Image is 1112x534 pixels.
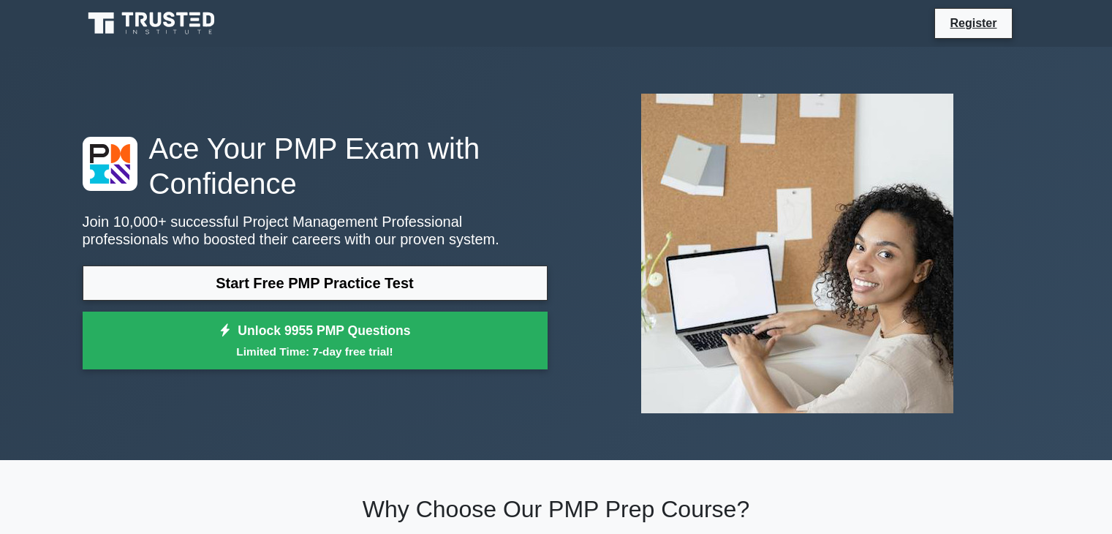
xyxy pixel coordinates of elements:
[101,343,529,360] small: Limited Time: 7-day free trial!
[83,266,548,301] a: Start Free PMP Practice Test
[83,312,548,370] a: Unlock 9955 PMP QuestionsLimited Time: 7-day free trial!
[83,495,1030,523] h2: Why Choose Our PMP Prep Course?
[83,131,548,201] h1: Ace Your PMP Exam with Confidence
[83,213,548,248] p: Join 10,000+ successful Project Management Professional professionals who boosted their careers w...
[941,14,1005,32] a: Register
